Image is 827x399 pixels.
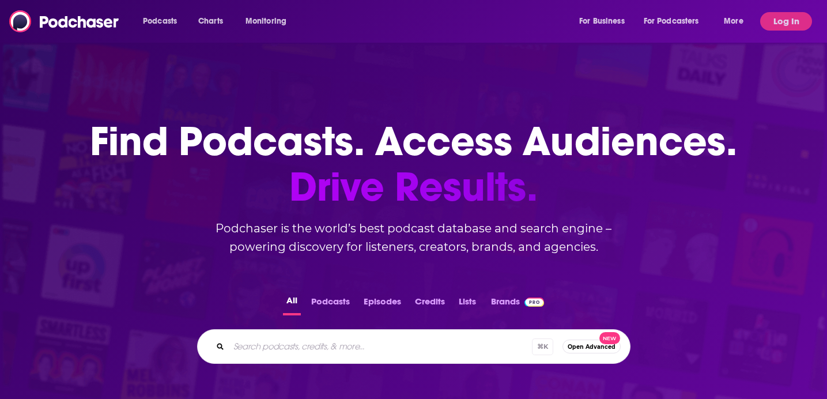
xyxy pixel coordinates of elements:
button: open menu [716,12,758,31]
button: All [283,293,301,315]
button: Open AdvancedNew [562,340,621,353]
span: For Business [579,13,625,29]
button: Episodes [360,293,405,315]
button: open menu [237,12,301,31]
span: Monitoring [246,13,286,29]
a: Charts [191,12,230,31]
span: Drive Results. [90,164,737,210]
img: Podchaser - Follow, Share and Rate Podcasts [9,10,120,32]
span: More [724,13,743,29]
h1: Find Podcasts. Access Audiences. [90,119,737,210]
button: open menu [135,12,192,31]
button: Lists [455,293,479,315]
button: open menu [571,12,639,31]
span: New [599,332,620,344]
span: Charts [198,13,223,29]
img: Podchaser Pro [524,298,545,307]
span: For Podcasters [644,13,699,29]
div: Search podcasts, credits, & more... [197,329,630,364]
button: Podcasts [308,293,353,315]
a: BrandsPodchaser Pro [491,293,545,315]
span: Open Advanced [568,344,615,350]
button: Credits [411,293,448,315]
h2: Podchaser is the world’s best podcast database and search engine – powering discovery for listene... [183,219,644,256]
span: Podcasts [143,13,177,29]
button: Log In [760,12,812,31]
button: open menu [636,12,716,31]
span: ⌘ K [532,338,553,355]
input: Search podcasts, credits, & more... [229,337,532,356]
